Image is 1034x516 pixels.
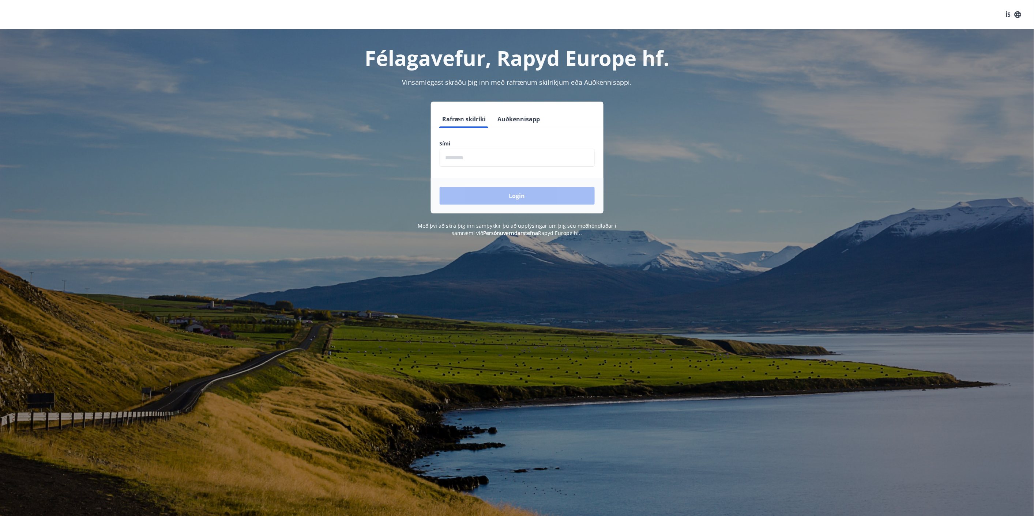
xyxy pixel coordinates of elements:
button: Rafræn skilríki [440,110,489,128]
h1: Félagavefur, Rapyd Europe hf. [263,44,772,72]
a: Persónuverndarstefna [484,229,538,236]
button: Auðkennisapp [495,110,543,128]
span: Vinsamlegast skráðu þig inn með rafrænum skilríkjum eða Auðkennisappi. [402,78,632,87]
span: Með því að skrá þig inn samþykkir þú að upplýsingar um þig séu meðhöndlaðar í samræmi við Rapyd E... [418,222,616,236]
button: ÍS [1002,8,1025,21]
label: Sími [440,140,595,147]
